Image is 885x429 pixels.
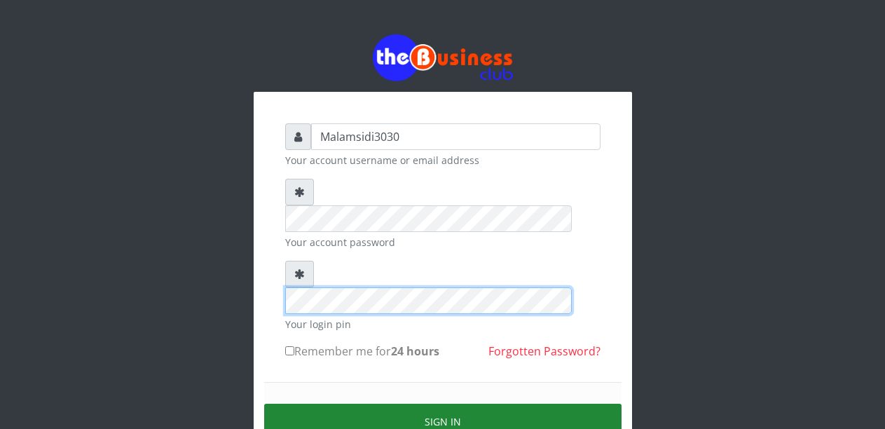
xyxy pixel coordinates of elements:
[285,343,439,360] label: Remember me for
[285,317,601,332] small: Your login pin
[311,123,601,150] input: Username or email address
[285,346,294,355] input: Remember me for24 hours
[285,153,601,168] small: Your account username or email address
[285,235,601,250] small: Your account password
[488,343,601,359] a: Forgotten Password?
[391,343,439,359] b: 24 hours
